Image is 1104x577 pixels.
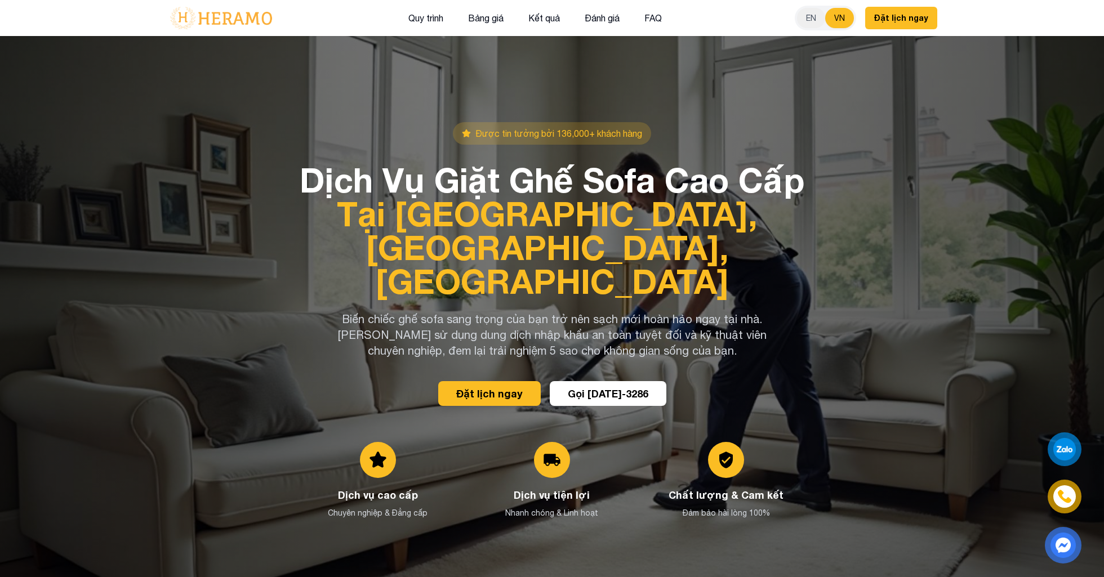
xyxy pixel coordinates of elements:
button: Quy trình [405,11,447,25]
button: Đánh giá [581,11,623,25]
h1: Dịch Vụ Giặt Ghế Sofa Cao Cấp [300,163,804,298]
button: Gọi [DATE]-3286 [550,381,666,406]
button: Bảng giá [465,11,507,25]
h3: Dịch vụ cao cấp [300,487,456,503]
p: Đảm bảo hài lòng 100% [648,507,804,518]
h3: Dịch vụ tiện lợi [474,487,630,503]
button: VN [825,8,854,28]
button: EN [797,8,825,28]
h3: Chất lượng & Cam kết [648,487,804,503]
a: phone-icon [1049,481,1080,512]
p: Nhanh chóng & Linh hoạt [474,507,630,518]
span: Tại [GEOGRAPHIC_DATA], [GEOGRAPHIC_DATA], [GEOGRAPHIC_DATA] [300,196,804,298]
button: Đặt lịch ngay [865,7,937,29]
button: Đặt lịch ngay [438,381,541,406]
button: Kết quả [525,11,563,25]
p: Chuyên nghiệp & Đẳng cấp [300,507,456,518]
img: phone-icon [1056,489,1072,505]
img: logo-with-text.png [167,6,275,30]
button: FAQ [641,11,665,25]
span: Được tin tưởng bởi 136,000+ khách hàng [475,127,642,140]
p: Biến chiếc ghế sofa sang trọng của bạn trở nên sạch mới hoàn hảo ngay tại nhà. [PERSON_NAME] sử d... [336,311,768,359]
